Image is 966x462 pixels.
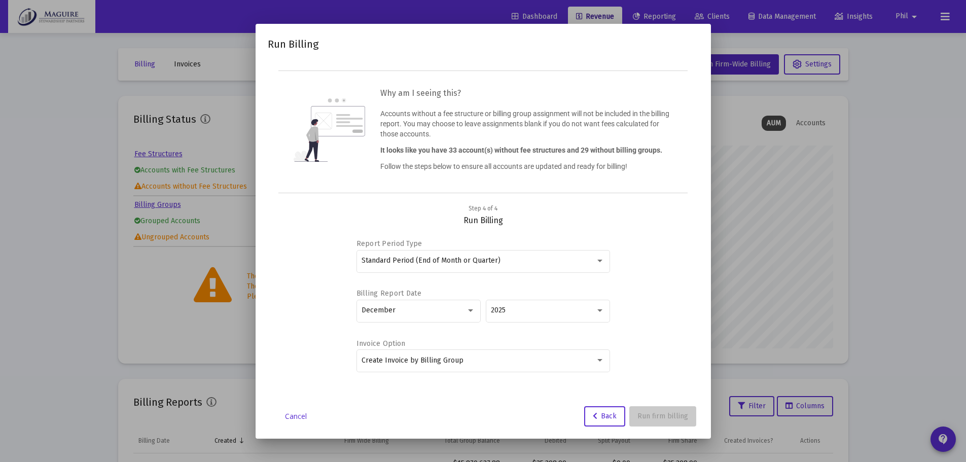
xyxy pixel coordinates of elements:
h3: Why am I seeing this? [380,86,672,100]
button: Run firm billing [629,406,696,427]
h2: Run Billing [268,36,318,52]
p: Accounts without a fee structure or billing group assignment will not be included in the billing ... [380,109,672,139]
label: Invoice Option [356,339,605,348]
label: Report Period Type [356,239,605,248]
a: Cancel [271,411,321,421]
span: Back [593,412,617,420]
div: Step 4 of 4 [469,203,497,214]
img: question [294,98,365,162]
p: Follow the steps below to ensure all accounts are updated and ready for billing! [380,161,672,171]
span: 2025 [491,306,506,314]
p: It looks like you have 33 account(s) without fee structures and 29 without billing groups. [380,145,672,155]
label: Billing Report Date [356,289,605,298]
span: Standard Period (End of Month or Quarter) [362,256,500,265]
span: Create Invoice by Billing Group [362,356,463,365]
button: Back [584,406,625,427]
span: December [362,306,396,314]
div: Run Billing [280,203,687,226]
span: Run firm billing [637,412,688,420]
